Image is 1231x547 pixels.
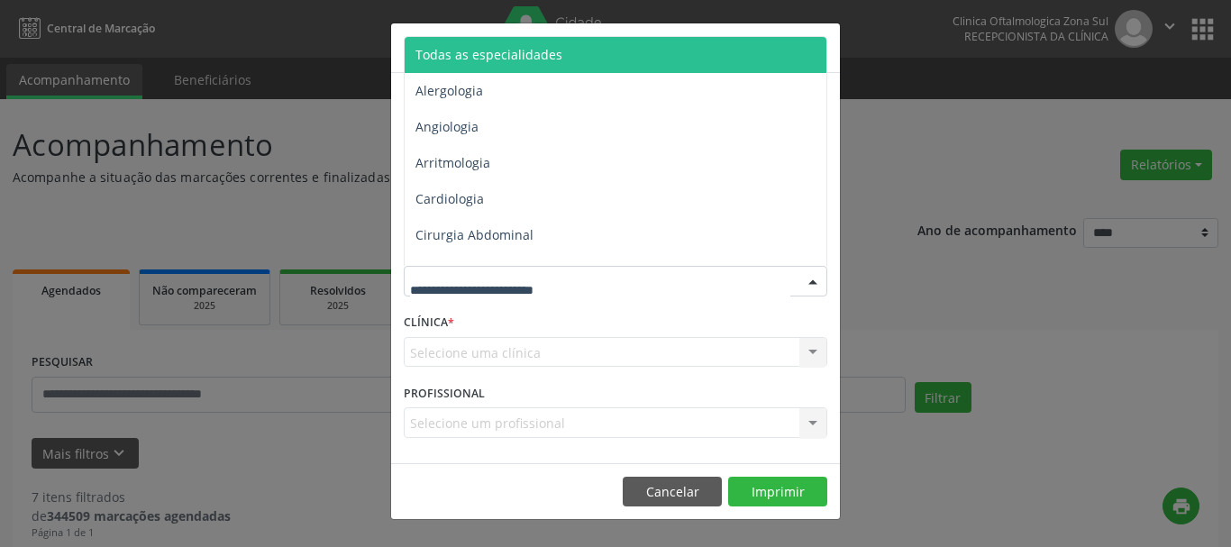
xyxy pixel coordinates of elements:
span: Cirurgia Bariatrica [415,262,526,279]
span: Arritmologia [415,154,490,171]
span: Alergologia [415,82,483,99]
button: Close [804,23,840,68]
button: Imprimir [728,477,827,507]
h5: Relatório de agendamentos [404,36,610,59]
span: Cirurgia Abdominal [415,226,533,243]
span: Angiologia [415,118,479,135]
button: Cancelar [623,477,722,507]
label: CLÍNICA [404,309,454,337]
span: Todas as especialidades [415,46,562,63]
span: Cardiologia [415,190,484,207]
label: PROFISSIONAL [404,379,485,407]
